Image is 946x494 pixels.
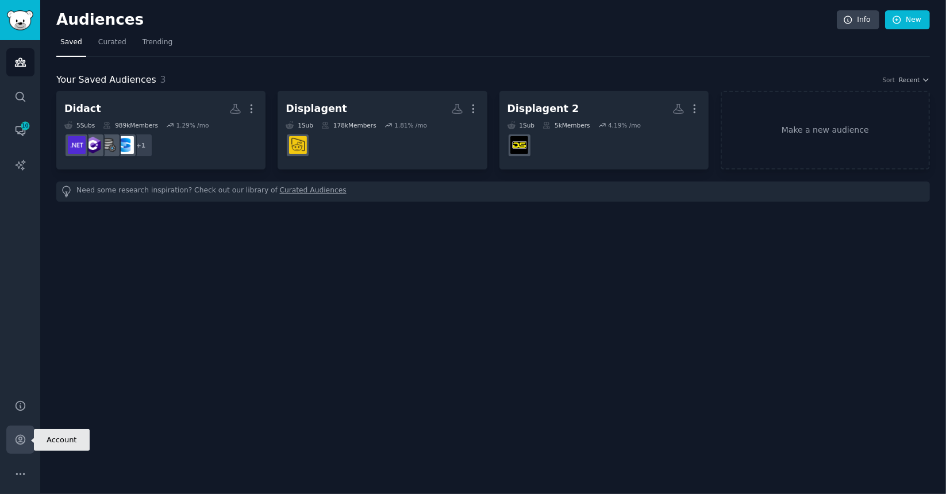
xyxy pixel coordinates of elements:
div: 989k Members [103,121,158,129]
div: 4.19 % /mo [608,121,641,129]
a: Saved [56,33,86,57]
img: GummySearch logo [7,10,33,30]
span: 10 [20,122,30,130]
a: Didact5Subs989kMembers1.29% /mo+1SQLServerdataengineeringcsharpdotnet [56,91,266,169]
a: Make a new audience [721,91,930,169]
img: dotnet [68,136,86,154]
div: 1 Sub [507,121,535,129]
div: + 1 [129,133,153,157]
div: Need some research inspiration? Check out our library of [56,182,930,202]
span: Trending [143,37,172,48]
a: Info [837,10,879,30]
div: 5 Sub s [64,121,95,129]
span: Saved [60,37,82,48]
div: Displagent [286,102,347,116]
a: 10 [6,117,34,145]
button: Recent [899,76,930,84]
img: digitalsignage [510,136,528,154]
a: Curated [94,33,130,57]
div: Sort [883,76,895,84]
div: 5k Members [543,121,590,129]
span: Recent [899,76,920,84]
div: 1 Sub [286,121,313,129]
div: 1.81 % /mo [394,121,427,129]
a: Curated Audiences [280,186,347,198]
div: 178k Members [321,121,376,129]
img: csharp [84,136,102,154]
div: Displagent 2 [507,102,579,116]
img: SQLServer [116,136,134,154]
img: dataengineering [100,136,118,154]
div: Didact [64,102,101,116]
div: 1.29 % /mo [176,121,209,129]
img: PowerBI [289,136,307,154]
a: Displagent1Sub178kMembers1.81% /moPowerBI [278,91,487,169]
h2: Audiences [56,11,837,29]
a: New [885,10,930,30]
a: Displagent 21Sub5kMembers4.19% /modigitalsignage [499,91,709,169]
span: Your Saved Audiences [56,73,156,87]
span: 3 [160,74,166,85]
a: Trending [139,33,176,57]
span: Curated [98,37,126,48]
